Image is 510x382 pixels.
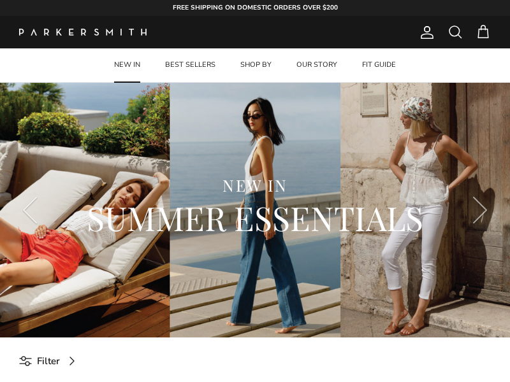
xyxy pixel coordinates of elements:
[19,347,84,376] a: Filter
[285,48,349,82] a: OUR STORY
[57,175,453,196] div: NEW IN
[173,3,338,12] strong: FREE SHIPPING ON DOMESTIC ORDERS OVER $200
[37,353,60,369] span: Filter
[351,48,407,82] a: FIT GUIDE
[229,48,283,82] a: SHOP BY
[414,25,435,40] a: Account
[103,48,152,82] a: NEW IN
[154,48,227,82] a: BEST SELLERS
[57,196,453,239] h2: SUMMER ESSENTIALS
[19,29,147,36] img: Parker Smith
